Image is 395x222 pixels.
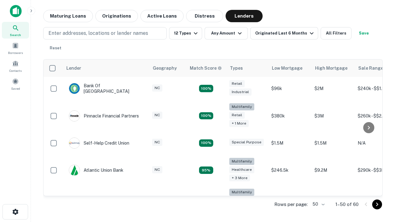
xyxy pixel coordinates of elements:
th: Lender [63,60,149,77]
button: Distress [186,10,223,22]
span: Contacts [9,68,22,73]
img: picture [69,83,80,94]
div: Capitalize uses an advanced AI algorithm to match your search with the best lender. The match sco... [190,65,222,72]
td: $1.5M [268,131,311,155]
div: High Mortgage [315,64,347,72]
div: Matching Properties: 11, hasApolloMatch: undefined [199,139,213,147]
img: picture [69,165,80,175]
td: $2M [311,77,355,100]
div: Types [230,64,243,72]
div: NC [152,112,162,119]
button: Enter addresses, locations or lender names [43,27,167,39]
th: Capitalize uses an advanced AI algorithm to match your search with the best lender. The match sco... [186,60,226,77]
div: 50 [310,200,326,209]
button: Active Loans [140,10,184,22]
div: Bank Of [GEOGRAPHIC_DATA] [69,83,143,94]
th: Low Mortgage [268,60,311,77]
td: $380k [268,100,311,131]
th: Geography [149,60,186,77]
span: Borrowers [8,50,23,55]
span: Search [10,32,21,37]
div: Retail [229,112,245,119]
img: picture [69,138,80,148]
div: Geography [153,64,177,72]
div: Atlantic Union Bank [69,165,123,176]
span: Saved [11,86,20,91]
button: Originations [95,10,138,22]
button: 12 Types [169,27,202,39]
button: Save your search to get updates of matches that match your search criteria. [354,27,374,39]
img: capitalize-icon.png [10,5,22,17]
iframe: Chat Widget [364,153,395,183]
button: Maturing Loans [43,10,93,22]
td: $246.5k [268,155,311,186]
td: $3.2M [311,186,355,217]
td: $1.5M [311,131,355,155]
button: Reset [46,42,65,54]
td: $246k [268,186,311,217]
a: Search [2,22,29,39]
div: Originated Last 6 Months [255,30,315,37]
td: $3M [311,100,355,131]
button: All Filters [321,27,351,39]
a: Borrowers [2,40,29,56]
div: Matching Properties: 17, hasApolloMatch: undefined [199,112,213,120]
td: $9.2M [311,155,355,186]
div: Special Purpose [229,139,264,146]
div: Lender [66,64,81,72]
div: The Fidelity Bank [69,196,119,207]
button: Go to next page [372,199,382,209]
div: Retail [229,80,245,87]
button: Any Amount [205,27,248,39]
div: Multifamily [229,189,254,196]
th: High Mortgage [311,60,355,77]
button: Lenders [226,10,263,22]
div: Industrial [229,88,252,96]
button: Originated Last 6 Months [250,27,318,39]
div: Matching Properties: 15, hasApolloMatch: undefined [199,85,213,92]
a: Saved [2,76,29,92]
div: + 1 more [229,120,249,127]
p: Rows per page: [274,201,308,208]
div: Sale Range [358,64,383,72]
div: Self-help Credit Union [69,138,129,149]
div: NC [152,166,162,173]
div: Matching Properties: 9, hasApolloMatch: undefined [199,166,213,174]
h6: Match Score [190,65,221,72]
a: Contacts [2,58,29,74]
div: NC [152,139,162,146]
div: + 3 more [229,175,250,182]
div: Multifamily [229,103,254,110]
td: $96k [268,77,311,100]
div: Low Mortgage [272,64,302,72]
p: Enter addresses, locations or lender names [48,30,148,37]
th: Types [226,60,268,77]
div: Multifamily [229,158,254,165]
p: 1–50 of 60 [335,201,359,208]
div: NC [152,84,162,92]
div: Pinnacle Financial Partners [69,110,139,121]
img: picture [69,111,80,121]
div: Healthcare [229,166,254,173]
